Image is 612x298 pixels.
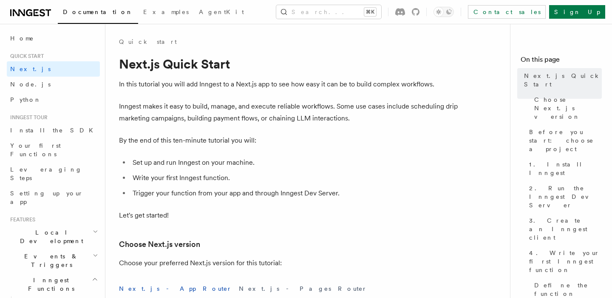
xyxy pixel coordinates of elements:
[7,138,100,162] a: Your first Functions
[10,142,61,158] span: Your first Functions
[364,8,376,16] kbd: ⌘K
[529,249,602,274] span: 4. Write your first Inngest function
[119,257,459,269] p: Choose your preferred Next.js version for this tutorial:
[7,162,100,186] a: Leveraging Steps
[7,61,100,77] a: Next.js
[7,53,44,60] span: Quick start
[531,92,602,124] a: Choose Next.js version
[143,9,189,15] span: Examples
[119,78,459,90] p: In this tutorial you will add Inngest to a Next.js app to see how easy it can be to build complex...
[10,96,41,103] span: Python
[130,157,459,169] li: Set up and run Inngest on your machine.
[130,172,459,184] li: Write your first Inngest function.
[199,9,244,15] span: AgentKit
[130,187,459,199] li: Trigger your function from your app and through Inngest Dev Server.
[7,77,100,92] a: Node.js
[63,9,133,15] span: Documentation
[138,3,194,23] a: Examples
[7,186,100,209] a: Setting up your app
[7,31,100,46] a: Home
[119,100,459,124] p: Inngest makes it easy to build, manage, and execute reliable workflows. Some use cases include sc...
[526,213,602,245] a: 3. Create an Inngest client
[7,272,100,296] button: Inngest Functions
[529,128,602,153] span: Before you start: choose a project
[433,7,454,17] button: Toggle dark mode
[10,127,98,134] span: Install the SDK
[7,276,92,293] span: Inngest Functions
[119,56,459,72] h1: Next.js Quick Start
[529,216,602,242] span: 3. Create an Inngest client
[521,68,602,92] a: Next.js Quick Start
[7,123,100,138] a: Install the SDK
[276,5,381,19] button: Search...⌘K
[7,216,35,223] span: Features
[7,249,100,272] button: Events & Triggers
[526,157,602,181] a: 1. Install Inngest
[468,5,546,19] a: Contact sales
[549,5,605,19] a: Sign Up
[7,252,93,269] span: Events & Triggers
[7,228,93,245] span: Local Development
[7,225,100,249] button: Local Development
[58,3,138,24] a: Documentation
[10,81,51,88] span: Node.js
[526,245,602,278] a: 4. Write your first Inngest function
[119,135,459,146] p: By the end of this ten-minute tutorial you will:
[194,3,249,23] a: AgentKit
[10,34,34,43] span: Home
[534,281,602,298] span: Define the function
[521,54,602,68] h4: On this page
[534,95,602,121] span: Choose Next.js version
[526,124,602,157] a: Before you start: choose a project
[526,181,602,213] a: 2. Run the Inngest Dev Server
[7,92,100,107] a: Python
[529,160,602,177] span: 1. Install Inngest
[524,72,602,89] span: Next.js Quick Start
[10,166,82,181] span: Leveraging Steps
[119,209,459,221] p: Let's get started!
[10,66,51,72] span: Next.js
[119,37,177,46] a: Quick start
[10,190,83,205] span: Setting up your app
[119,238,200,250] a: Choose Next.js version
[529,184,602,209] span: 2. Run the Inngest Dev Server
[7,114,48,121] span: Inngest tour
